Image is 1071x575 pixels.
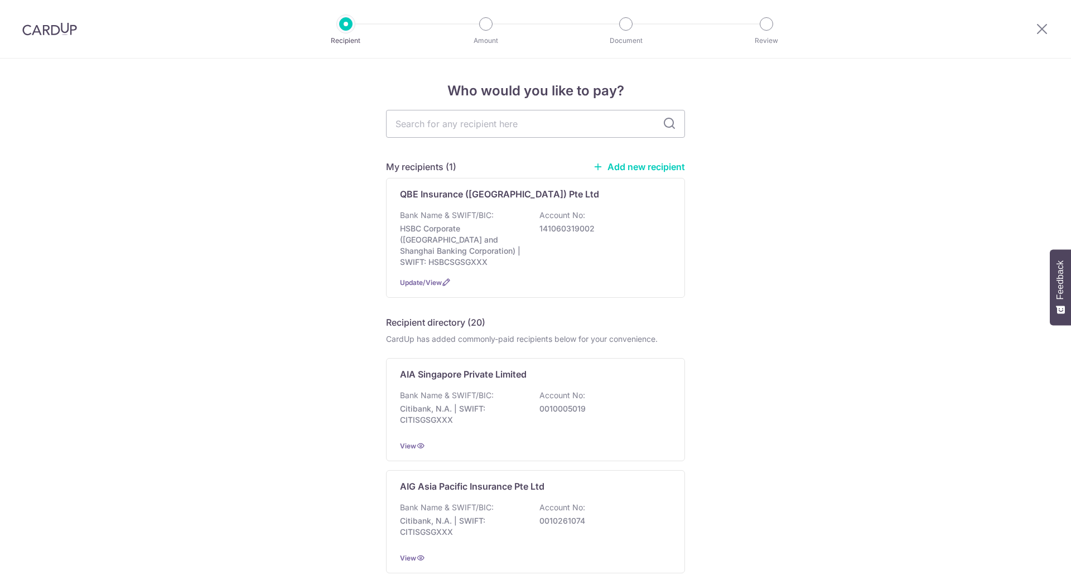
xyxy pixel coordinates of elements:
p: Account No: [539,210,585,221]
div: CardUp has added commonly-paid recipients below for your convenience. [386,334,685,345]
iframe: Opens a widget where you can find more information [1000,542,1060,569]
p: HSBC Corporate ([GEOGRAPHIC_DATA] and Shanghai Banking Corporation) | SWIFT: HSBCSGSGXXX [400,223,525,268]
p: QBE Insurance ([GEOGRAPHIC_DATA]) Pte Ltd [400,187,599,201]
p: 141060319002 [539,223,664,234]
p: Bank Name & SWIFT/BIC: [400,390,494,401]
p: Bank Name & SWIFT/BIC: [400,210,494,221]
span: Feedback [1055,260,1065,299]
a: Update/View [400,278,442,287]
p: Bank Name & SWIFT/BIC: [400,502,494,513]
p: Recipient [305,35,387,46]
a: View [400,442,416,450]
input: Search for any recipient here [386,110,685,138]
button: Feedback - Show survey [1050,249,1071,325]
p: Account No: [539,502,585,513]
p: Amount [445,35,527,46]
p: 0010261074 [539,515,664,526]
h4: Who would you like to pay? [386,81,685,101]
h5: My recipients (1) [386,160,456,173]
a: View [400,554,416,562]
p: Account No: [539,390,585,401]
p: Document [585,35,667,46]
p: Review [725,35,808,46]
p: 0010005019 [539,403,664,414]
p: Citibank, N.A. | SWIFT: CITISGSGXXX [400,515,525,538]
h5: Recipient directory (20) [386,316,485,329]
a: Add new recipient [593,161,685,172]
p: AIG Asia Pacific Insurance Pte Ltd [400,480,544,493]
img: CardUp [22,22,77,36]
p: Citibank, N.A. | SWIFT: CITISGSGXXX [400,403,525,426]
p: AIA Singapore Private Limited [400,368,527,381]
